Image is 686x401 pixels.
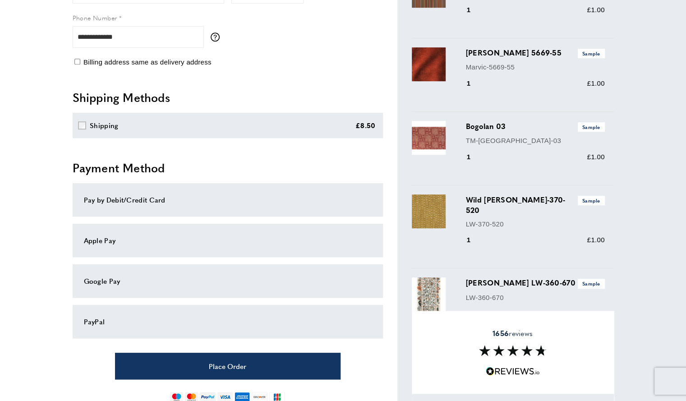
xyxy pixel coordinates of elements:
[466,219,605,230] p: LW-370-520
[83,58,212,66] span: Billing address same as delivery address
[355,120,376,131] div: £8.50
[211,32,224,41] button: More information
[466,152,483,162] div: 1
[578,122,605,132] span: Sample
[578,49,605,58] span: Sample
[84,194,372,205] div: Pay by Debit/Credit Card
[412,194,446,228] img: Wild Rice LW-370-520
[587,153,604,161] span: £1.00
[466,47,605,58] h3: [PERSON_NAME] 5669-55
[466,62,605,73] p: Marvic-5669-55
[466,194,605,215] h3: Wild [PERSON_NAME]-370-520
[73,89,383,106] h2: Shipping Methods
[466,308,483,319] div: 1
[493,328,509,338] strong: 1656
[84,276,372,286] div: Google Pay
[587,236,604,244] span: £1.00
[466,292,605,303] p: LW-360-670
[73,13,117,22] span: Phone Number
[74,59,80,65] input: Billing address same as delivery address
[587,6,604,14] span: £1.00
[84,235,372,246] div: Apple Pay
[84,316,372,327] div: PayPal
[466,121,605,132] h3: Bogolan 03
[466,5,483,15] div: 1
[587,309,604,317] span: £1.00
[466,78,483,89] div: 1
[587,79,604,87] span: £1.00
[412,121,446,155] img: Bogolan 03
[466,235,483,245] div: 1
[90,120,118,131] div: Shipping
[466,277,605,288] h3: [PERSON_NAME] LW-360-670
[412,277,446,311] img: Ravi Ribbon LW-360-670
[578,196,605,205] span: Sample
[466,135,605,146] p: TM-[GEOGRAPHIC_DATA]-03
[486,367,540,376] img: Reviews.io 5 stars
[493,329,533,338] span: reviews
[115,353,341,379] button: Place Order
[73,160,383,176] h2: Payment Method
[479,346,547,356] img: Reviews section
[578,279,605,288] span: Sample
[412,47,446,81] img: Titian 5669-55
